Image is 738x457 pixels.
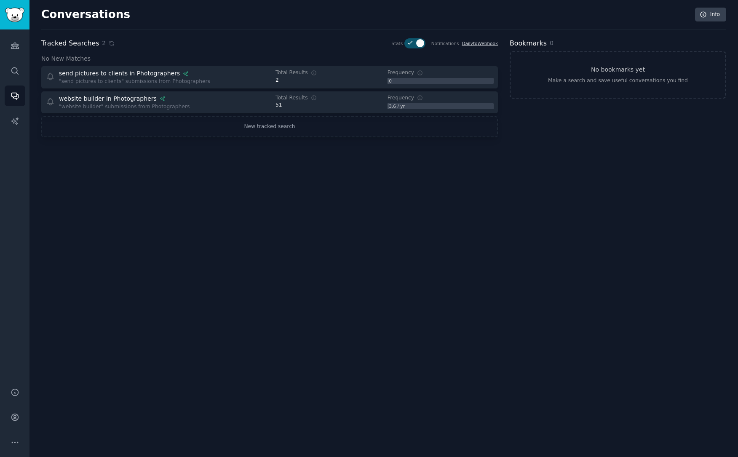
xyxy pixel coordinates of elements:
div: send pictures to clients in Photographers [59,69,180,78]
span: Total Results [275,69,308,77]
div: 3.6 / yr [388,103,406,109]
div: Stats [391,40,403,46]
div: 0 [388,78,393,84]
h3: No bookmarks yet [591,65,645,74]
span: Total Results [275,94,308,102]
div: "website builder" submissions from Photographers [59,103,190,111]
div: "send pictures to clients" submissions from Photographers [59,78,210,86]
div: 2 [275,77,382,84]
span: 2 [102,39,106,48]
a: Info [695,8,726,22]
a: website builder in Photographers"website builder" submissions from PhotographersTotal Results51Fr... [41,91,498,114]
div: Notifications [431,40,459,46]
a: No bookmarks yetMake a search and save useful conversations you find [510,51,726,99]
h2: Bookmarks [510,38,547,49]
div: Make a search and save useful conversations you find [548,77,688,85]
span: 0 [550,40,553,46]
span: No New Matches [41,54,91,63]
span: Frequency [388,94,414,102]
a: send pictures to clients in Photographers"send pictures to clients" submissions from Photographer... [41,66,498,88]
h2: Conversations [41,8,130,21]
div: 51 [275,102,382,109]
span: Frequency [388,69,414,77]
img: GummySearch logo [5,8,24,22]
a: DailytoWebhook [462,41,498,46]
div: website builder in Photographers [59,94,157,103]
a: New tracked search [41,116,498,137]
h2: Tracked Searches [41,38,99,49]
